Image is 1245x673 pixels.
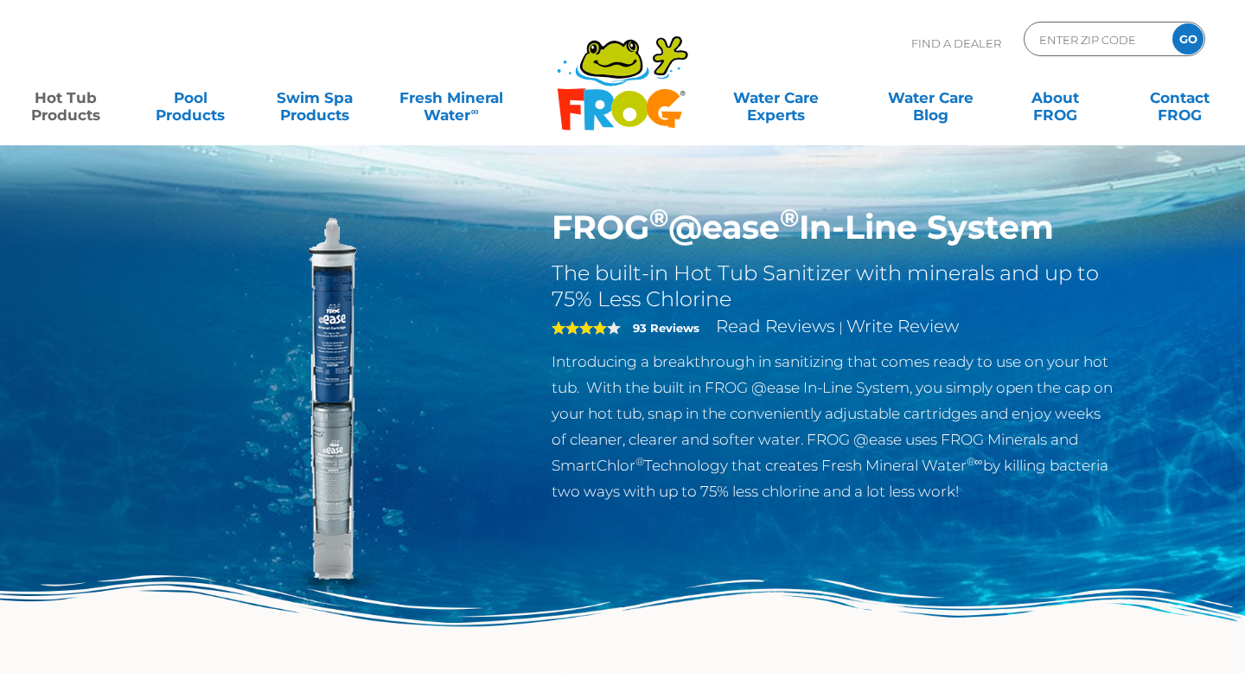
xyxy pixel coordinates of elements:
[470,105,478,118] sup: ∞
[1172,23,1203,54] input: GO
[846,316,959,336] a: Write Review
[552,349,1116,504] p: Introducing a breakthrough in sanitizing that comes ready to use on your hot tub. With the built ...
[391,80,512,115] a: Fresh MineralWater∞
[552,260,1116,312] h2: The built-in Hot Tub Sanitizer with minerals and up to 75% Less Chlorine
[266,80,363,115] a: Swim SpaProducts
[552,321,607,335] span: 4
[1037,27,1154,52] input: Zip Code Form
[17,80,114,115] a: Hot TubProducts
[911,22,1001,65] p: Find A Dealer
[716,316,835,336] a: Read Reviews
[967,455,983,468] sup: ®∞
[633,321,699,335] strong: 93 Reviews
[1006,80,1103,115] a: AboutFROG
[1131,80,1228,115] a: ContactFROG
[697,80,854,115] a: Water CareExperts
[142,80,239,115] a: PoolProducts
[635,455,644,468] sup: ®
[130,208,526,604] img: inline-system.png
[552,208,1116,247] h1: FROG @ease In-Line System
[649,202,668,233] sup: ®
[882,80,979,115] a: Water CareBlog
[780,202,799,233] sup: ®
[839,319,843,336] span: |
